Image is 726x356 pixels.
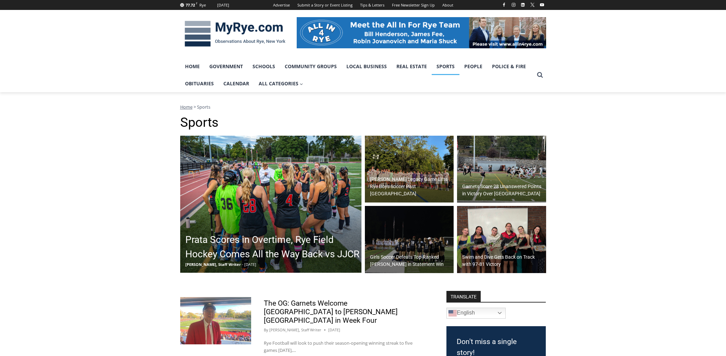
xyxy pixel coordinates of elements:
[528,1,537,9] a: X
[264,327,268,333] span: By
[244,262,256,267] span: [DATE]
[185,233,360,261] h2: Prata Scores in Overtime, Rye Field Hockey Comes All the Way Back vs JJCR
[196,1,197,5] span: F
[457,206,546,273] a: Swim and Dive Gets Back on Track with 97-81 Victory
[254,75,308,92] a: All Categories
[194,104,196,110] span: >
[462,183,544,197] h2: Garnets Score 28 Unanswered Points in Victory Over [GEOGRAPHIC_DATA]
[180,136,361,273] img: (PHOTO: The Rye Field Hockey team from September 16, 2025. Credit: Maureen Tsuchida.)
[180,16,290,52] img: MyRye.com
[180,58,205,75] a: Home
[519,1,527,9] a: Linkedin
[205,58,248,75] a: Government
[269,327,321,332] a: [PERSON_NAME], Staff Writer
[185,262,241,267] span: [PERSON_NAME], Staff Writer
[500,1,508,9] a: Facebook
[180,58,534,93] nav: Primary Navigation
[365,136,454,203] img: (PHOTO: The Rye Boys Soccer team from October 4, 2025, against Pleasantville. Credit: Daniela Arr...
[180,136,361,273] a: Prata Scores in Overtime, Rye Field Hockey Comes All the Way Back vs JJCR [PERSON_NAME], Staff Wr...
[462,254,544,268] h2: Swim and Dive Gets Back on Track with 97-81 Victory
[180,75,219,92] a: Obituaries
[432,58,459,75] a: Sports
[197,104,210,110] span: Sports
[242,262,243,267] span: -
[199,2,206,8] div: Rye
[392,58,432,75] a: Real Estate
[186,2,195,8] span: 77.72
[365,136,454,203] a: [PERSON_NAME] Legacy Game Lifts Rye Boys Soccer Past [GEOGRAPHIC_DATA]
[217,2,229,8] div: [DATE]
[365,206,454,273] img: (PHOTO: The Rye Girls Soccer team from September 27, 2025. Credit: Alvar Lee.)
[457,136,546,203] a: Garnets Score 28 Unanswered Points in Victory Over [GEOGRAPHIC_DATA]
[365,206,454,273] a: Girls Soccer Defeats Top-Ranked [PERSON_NAME] in Statement Win
[509,1,518,9] a: Instagram
[180,297,251,344] img: (PHOTO: The voice of Rye Garnet Football and Old Garnet Steve Feeney in the Nugent Stadium press ...
[297,17,546,48] img: All in for Rye
[448,309,457,317] img: en
[487,58,531,75] a: Police & Fire
[534,69,546,81] button: View Search Form
[280,58,342,75] a: Community Groups
[219,75,254,92] a: Calendar
[342,58,392,75] a: Local Business
[259,80,303,87] span: All Categories
[446,291,481,302] strong: TRANSLATE
[328,327,340,333] time: [DATE]
[457,206,546,273] img: (PHOTO: Members of the Rye - Rye Neck - Blind Brook Varsity Swim and Dive team fresh from a victo...
[459,58,487,75] a: People
[180,115,546,131] h1: Sports
[264,299,398,324] a: The OG: Garnets Welcome [GEOGRAPHIC_DATA] to [PERSON_NAME][GEOGRAPHIC_DATA] in Week Four
[370,254,452,268] h2: Girls Soccer Defeats Top-Ranked [PERSON_NAME] in Statement Win
[370,176,452,197] h2: [PERSON_NAME] Legacy Game Lifts Rye Boys Soccer Past [GEOGRAPHIC_DATA]
[457,136,546,203] img: (PHOTO: Rye Football's Henry Shoemaker (#5) kicks an extra point in his team's 42-13 win vs Yorkt...
[180,104,193,110] a: Home
[264,340,416,354] p: Rye Football will look to push their season-opening winning streak to five games [DATE],…
[180,103,546,110] nav: Breadcrumbs
[538,1,546,9] a: YouTube
[248,58,280,75] a: Schools
[446,308,506,319] a: English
